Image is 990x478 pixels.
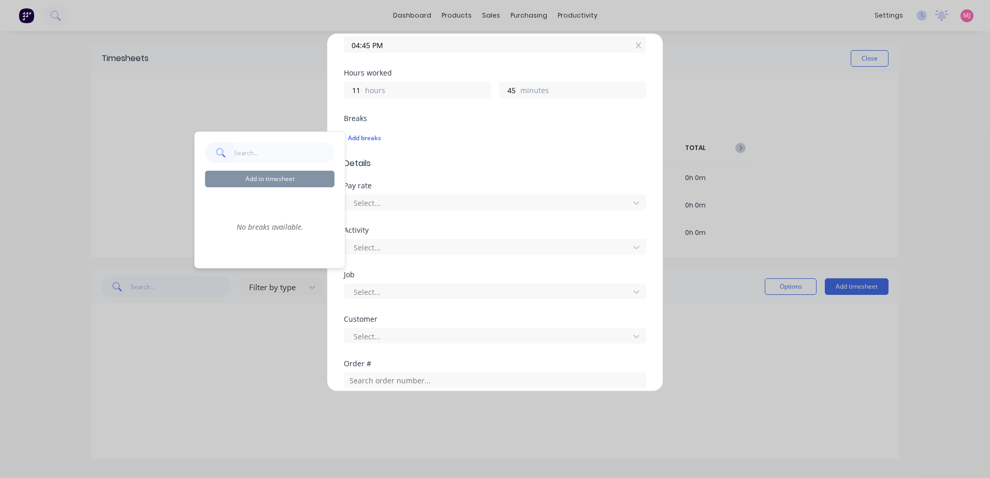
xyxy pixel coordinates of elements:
span: Details [344,157,646,170]
div: Hours worked [344,69,646,77]
div: Breaks [344,115,646,122]
input: Search order number... [344,372,646,388]
button: Add to timesheet [205,171,334,187]
label: minutes [520,85,646,98]
input: 0 [500,82,518,98]
div: Job [344,271,646,278]
div: Activity [344,227,646,234]
div: Add breaks [348,131,642,145]
div: Order # [344,360,646,367]
div: No breaks available. [205,196,334,258]
div: Customer [344,316,646,323]
input: Search... [234,142,335,163]
input: 0 [344,82,362,98]
div: Pay rate [344,182,646,189]
label: hours [365,85,490,98]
